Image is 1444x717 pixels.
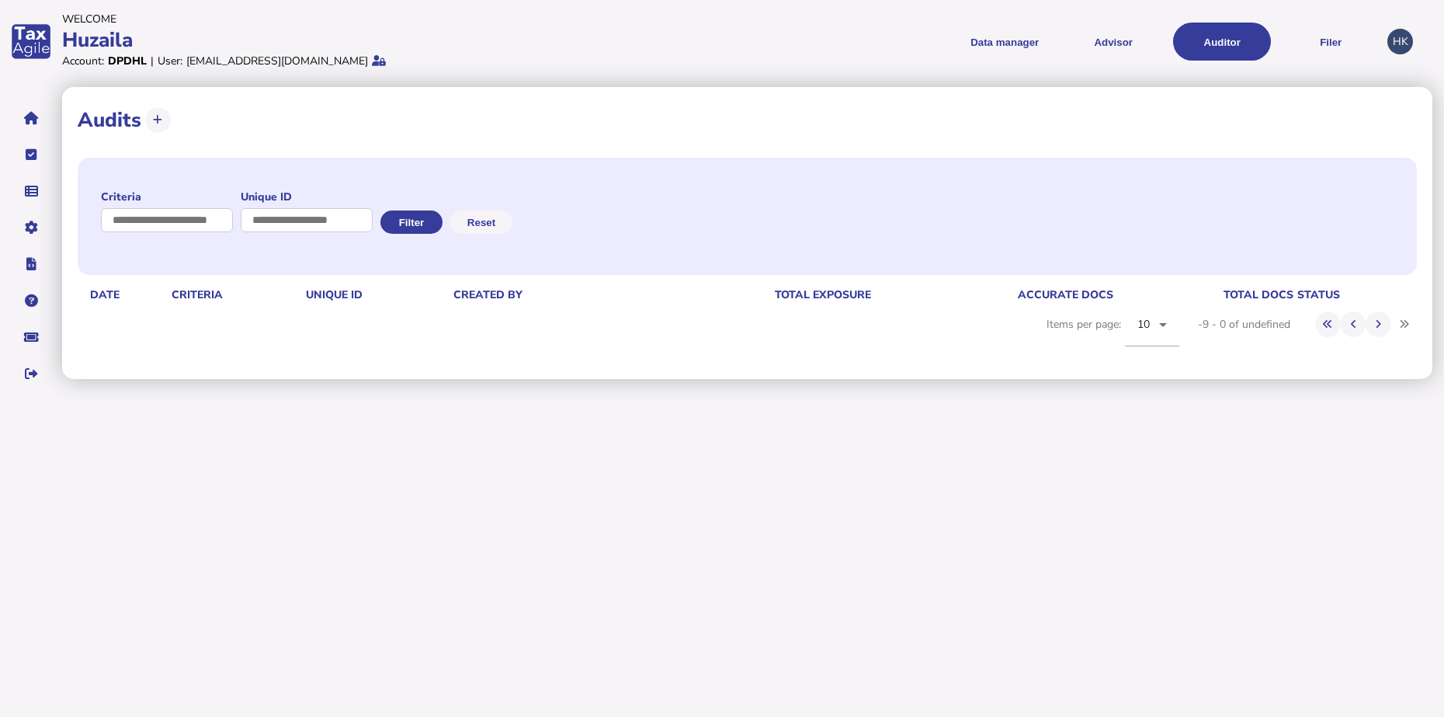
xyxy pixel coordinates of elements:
[15,138,47,171] button: Tasks
[1064,23,1162,61] button: Shows a dropdown of VAT Advisor options
[1173,23,1271,61] button: Auditor
[15,321,47,353] button: Raise a support ticket
[303,287,450,303] th: Unique id
[15,175,47,207] button: Data manager
[158,54,182,68] div: User:
[956,23,1053,61] button: Shows a dropdown of Data manager options
[450,287,628,303] th: Created by
[62,12,717,26] div: Welcome
[241,190,373,204] label: Unique ID
[1114,287,1293,303] th: total docs
[25,191,38,192] i: Data manager
[186,54,368,68] div: [EMAIL_ADDRESS][DOMAIN_NAME]
[628,287,872,303] th: total exposure
[872,287,1114,303] th: accurate docs
[145,107,171,133] button: Upload transactions
[1137,317,1151,332] span: 10
[1125,303,1179,364] mat-form-field: Change page size
[450,211,512,234] button: Reset
[15,211,47,244] button: Manage settings
[101,190,233,204] label: Criteria
[1341,312,1366,337] button: Previous page
[62,54,104,68] div: Account:
[87,287,168,303] th: date
[151,54,154,68] div: |
[15,357,47,390] button: Sign out
[15,102,47,134] button: Home
[1366,312,1391,337] button: Next page
[108,54,147,68] div: DPDHL
[168,287,303,303] th: Criteria
[1282,23,1380,61] button: Filer
[1294,287,1408,303] th: status
[78,106,141,134] h1: Audits
[15,284,47,317] button: Help pages
[725,23,1380,61] menu: navigate products
[372,55,386,66] i: Protected by 2-step verification
[1315,312,1341,337] button: First page
[1387,29,1413,54] div: Profile settings
[1391,312,1417,337] button: Last page
[62,26,717,54] div: Huzaila
[380,211,443,234] button: Filter
[1047,303,1179,364] div: Items per page:
[15,248,47,280] button: Developer hub links
[1198,317,1290,332] div: -9 - 0 of undefined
